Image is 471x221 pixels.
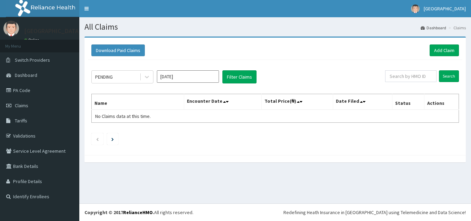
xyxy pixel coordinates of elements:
[15,118,27,124] span: Tariffs
[439,70,459,82] input: Search
[392,94,424,110] th: Status
[123,209,153,215] a: RelianceHMO
[424,6,466,12] span: [GEOGRAPHIC_DATA]
[430,44,459,56] a: Add Claim
[15,72,37,78] span: Dashboard
[385,70,437,82] input: Search by HMO ID
[95,73,113,80] div: PENDING
[411,4,420,13] img: User Image
[91,44,145,56] button: Download Paid Claims
[157,70,219,83] input: Select Month and Year
[421,25,446,31] a: Dashboard
[24,28,81,34] p: [GEOGRAPHIC_DATA]
[84,22,466,31] h1: All Claims
[3,21,19,36] img: User Image
[24,38,41,42] a: Online
[447,25,466,31] li: Claims
[111,136,114,142] a: Next page
[333,94,392,110] th: Date Filed
[15,57,50,63] span: Switch Providers
[96,136,99,142] a: Previous page
[15,102,28,109] span: Claims
[92,94,184,110] th: Name
[283,209,466,216] div: Redefining Heath Insurance in [GEOGRAPHIC_DATA] using Telemedicine and Data Science!
[222,70,257,83] button: Filter Claims
[95,113,151,119] span: No Claims data at this time.
[84,209,154,215] strong: Copyright © 2017 .
[424,94,459,110] th: Actions
[261,94,333,110] th: Total Price(₦)
[184,94,261,110] th: Encounter Date
[79,203,471,221] footer: All rights reserved.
